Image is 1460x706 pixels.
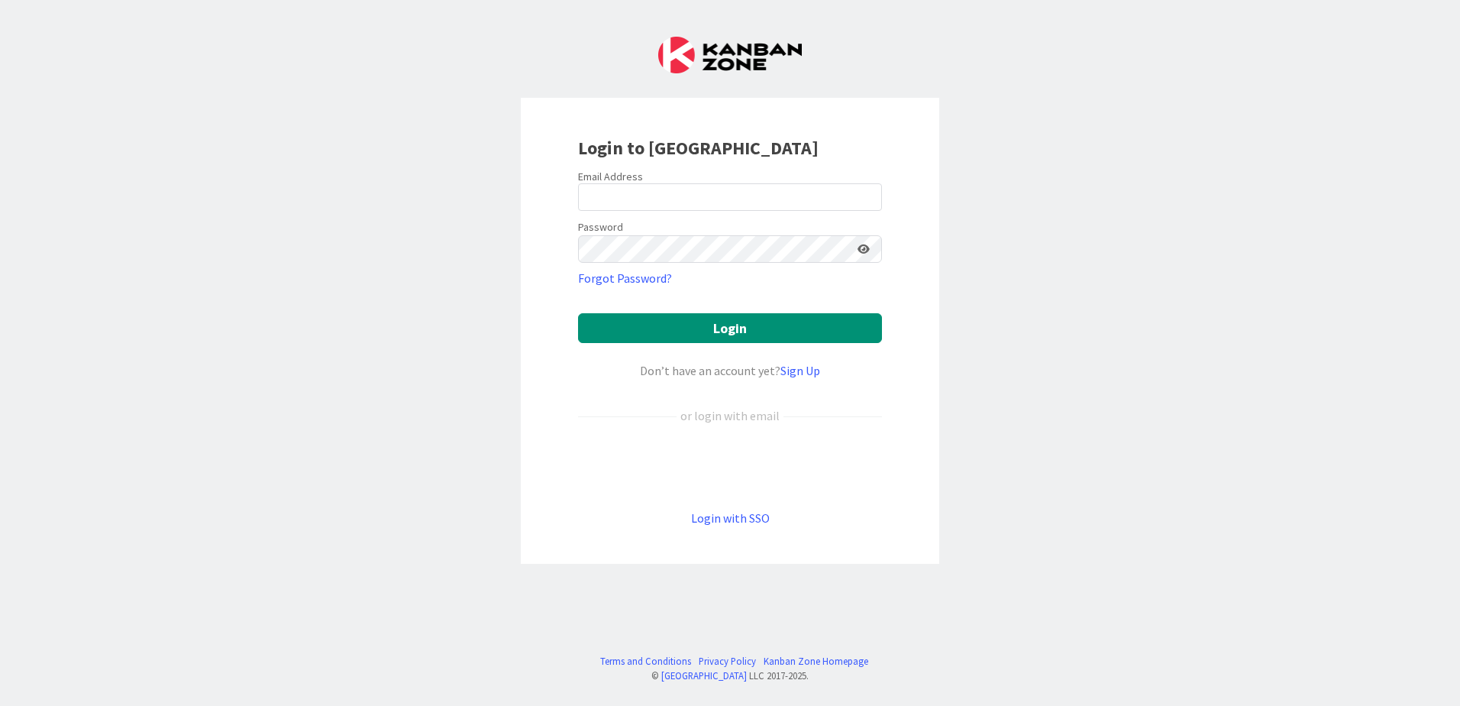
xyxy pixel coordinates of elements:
[578,219,623,235] label: Password
[658,37,802,73] img: Kanban Zone
[691,510,770,526] a: Login with SSO
[578,269,672,287] a: Forgot Password?
[578,170,643,183] label: Email Address
[764,654,868,669] a: Kanban Zone Homepage
[677,406,783,425] div: or login with email
[578,313,882,343] button: Login
[600,654,691,669] a: Terms and Conditions
[578,361,882,380] div: Don’t have an account yet?
[593,669,868,683] div: © LLC 2017- 2025 .
[570,450,890,484] iframe: Sign in with Google Button
[780,363,820,378] a: Sign Up
[578,136,819,160] b: Login to [GEOGRAPHIC_DATA]
[661,669,747,682] a: [GEOGRAPHIC_DATA]
[699,654,756,669] a: Privacy Policy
